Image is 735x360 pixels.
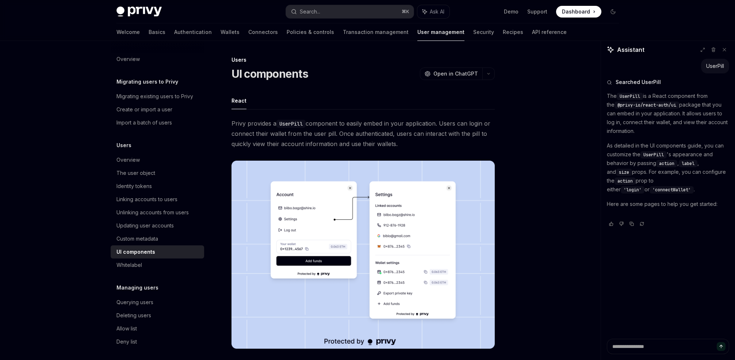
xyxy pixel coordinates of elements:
[248,23,278,41] a: Connectors
[111,335,204,348] a: Deny list
[116,141,131,150] h5: Users
[717,342,726,351] button: Send message
[473,23,494,41] a: Security
[433,70,478,77] span: Open in ChatGPT
[527,8,547,15] a: Support
[116,283,158,292] h5: Managing users
[116,208,189,217] div: Unlinking accounts from users
[620,93,640,99] span: UserPill
[300,7,320,16] div: Search...
[420,68,482,80] button: Open in ChatGPT
[276,120,306,128] code: UserPill
[111,153,204,166] a: Overview
[116,92,193,101] div: Migrating existing users to Privy
[286,5,414,18] button: Search...⌘K
[116,118,172,127] div: Import a batch of users
[221,23,240,41] a: Wallets
[532,23,567,41] a: API reference
[343,23,409,41] a: Transaction management
[116,298,153,307] div: Querying users
[116,55,140,64] div: Overview
[231,92,246,109] button: React
[659,161,674,166] span: action
[111,322,204,335] a: Allow list
[116,156,140,164] div: Overview
[116,324,137,333] div: Allow list
[607,141,729,194] p: As detailed in the UI components guide, you can customize the 's appearance and behavior by passi...
[503,23,523,41] a: Recipes
[417,5,449,18] button: Ask AI
[111,232,204,245] a: Custom metadata
[607,6,619,18] button: Toggle dark mode
[116,248,155,256] div: UI components
[111,296,204,309] a: Querying users
[652,187,691,193] span: 'connectWallet'
[417,23,464,41] a: User management
[116,7,162,17] img: dark logo
[111,103,204,116] a: Create or import a user
[504,8,518,15] a: Demo
[111,219,204,232] a: Updating user accounts
[111,245,204,258] a: UI components
[556,6,601,18] a: Dashboard
[116,105,172,114] div: Create or import a user
[111,206,204,219] a: Unlinking accounts from users
[562,8,590,15] span: Dashboard
[287,23,334,41] a: Policies & controls
[231,118,495,149] span: Privy provides a component to easily embed in your application. Users can login or connect their ...
[643,152,664,158] span: UserPill
[231,67,308,80] h1: UI components
[617,178,633,184] span: action
[116,195,177,204] div: Linking accounts to users
[116,234,158,243] div: Custom metadata
[149,23,165,41] a: Basics
[116,182,152,191] div: Identity tokens
[111,180,204,193] a: Identity tokens
[116,77,178,86] h5: Migrating users to Privy
[111,258,204,272] a: Whitelabel
[624,187,642,193] span: 'login'
[617,45,644,54] span: Assistant
[607,78,729,86] button: Searched UserPill
[116,261,142,269] div: Whitelabel
[682,161,694,166] span: label
[231,161,495,349] img: images/Userpill2.png
[111,53,204,66] a: Overview
[430,8,444,15] span: Ask AI
[116,311,151,320] div: Deleting users
[111,193,204,206] a: Linking accounts to users
[619,169,629,175] span: size
[116,23,140,41] a: Welcome
[111,90,204,103] a: Migrating existing users to Privy
[607,200,729,208] p: Here are some pages to help you get started:
[116,169,155,177] div: The user object
[111,116,204,129] a: Import a batch of users
[174,23,212,41] a: Authentication
[111,309,204,322] a: Deleting users
[706,62,724,70] div: UserPill
[231,56,495,64] div: Users
[116,337,137,346] div: Deny list
[402,9,409,15] span: ⌘ K
[607,92,729,135] p: The is a React component from the package that you can embed in your application. It allows users...
[116,221,174,230] div: Updating user accounts
[617,102,676,108] span: @privy-io/react-auth/ui
[111,166,204,180] a: The user object
[616,78,661,86] span: Searched UserPill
